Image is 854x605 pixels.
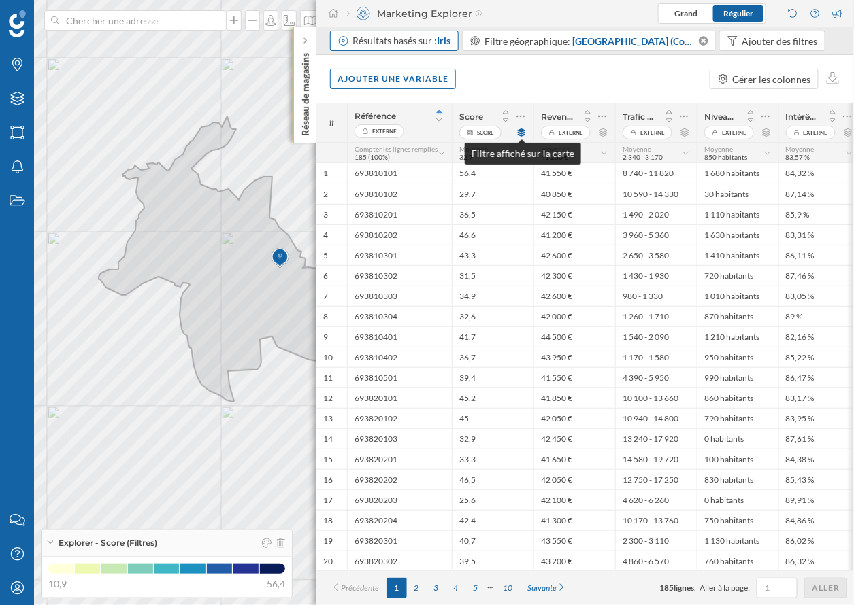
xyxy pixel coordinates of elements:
div: 693810101 [347,163,452,184]
div: 36,5 [452,204,533,224]
div: 693810302 [347,265,452,286]
div: 46,6 [452,224,533,245]
div: Marketing Explorer [347,7,482,20]
div: 36,7 [452,347,533,367]
div: 12 750 - 17 250 [615,469,697,489]
span: 4 [323,230,328,241]
span: 1 [323,168,328,179]
div: 1 130 habitants [697,530,778,551]
span: Externe [804,126,828,139]
span: 10 [323,352,333,363]
span: 8 [323,311,328,322]
div: 44 500 € [533,326,615,347]
div: 720 habitants [697,265,778,286]
div: 56,4 [452,163,533,184]
div: 1 260 - 1 710 [615,306,697,326]
div: 1 010 habitants [697,286,778,306]
div: 693820203 [347,489,452,510]
div: 25,6 [452,489,533,510]
span: Compter les lignes remplies [355,145,438,153]
div: 39,4 [452,367,533,387]
div: 100 habitants [697,449,778,469]
span: 15 [323,454,333,465]
span: Trafic piéton moyen dans la zone (2024): Weekend ([GEOGRAPHIC_DATA]) [623,111,656,122]
div: 693810202 [347,224,452,245]
img: Marker [272,245,289,272]
span: . [694,583,696,593]
div: 1 170 - 1 580 [615,347,697,367]
div: 42 000 € [533,306,615,326]
span: Régulier [723,8,753,18]
div: 10 170 - 13 760 [615,510,697,530]
div: 42 050 € [533,469,615,489]
div: 40,7 [452,530,533,551]
div: 1 430 - 1 930 [615,265,697,286]
div: 990 habitants [697,367,778,387]
span: 12 [323,393,333,404]
div: 1 490 - 2 020 [615,204,697,224]
div: 14 580 - 19 720 [615,449,697,469]
div: 42 050 € [533,408,615,428]
div: 10 940 - 14 800 [615,408,697,428]
div: 1 630 habitants [697,224,778,245]
div: 10 100 - 13 660 [615,387,697,408]
span: 6 [323,271,328,281]
div: 830 habitants [697,469,778,489]
div: 41 650 € [533,449,615,469]
div: 34,9 [452,286,533,306]
span: Intérêt des visiteurs par catégorie: Loisirs et autres boutiques ([DATE] à [DATE]) [786,111,819,122]
div: 41 850 € [533,387,615,408]
div: 860 habitants [697,387,778,408]
span: Moyenne [623,145,651,153]
div: 46,5 [452,469,533,489]
div: 693820101 [347,387,452,408]
div: 13 240 - 17 920 [615,428,697,449]
div: 45,2 [452,387,533,408]
span: Score [459,111,483,122]
div: 693810201 [347,204,452,224]
div: 950 habitants [697,347,778,367]
div: 41 550 € [533,367,615,387]
div: 1 410 habitants [697,245,778,265]
div: 693810401 [347,326,452,347]
div: 790 habitants [697,408,778,428]
div: 693820103 [347,428,452,449]
p: Réseau de magasins [299,48,312,136]
span: Moyenne [786,145,815,153]
span: 185 (100%) [355,153,390,161]
span: 16 [323,474,333,485]
div: 2 300 - 3 110 [615,530,697,551]
span: Moyenne [704,145,733,153]
div: 4 860 - 6 570 [615,551,697,571]
span: 14 [323,434,333,445]
div: 41 300 € [533,510,615,530]
div: 41 200 € [533,224,615,245]
div: 42 150 € [533,204,615,224]
span: 13 [323,413,333,424]
span: 83,57 % [786,153,810,161]
span: 11 [323,373,333,383]
div: 693820301 [347,530,452,551]
span: # [323,117,340,129]
span: Externe [722,126,746,139]
span: 9 [323,332,328,343]
span: 17 [323,495,333,506]
div: 693810301 [347,245,452,265]
div: 2 650 - 3 580 [615,245,697,265]
div: 10 590 - 14 330 [615,184,697,204]
span: 41 250 € [541,153,568,161]
span: Score [477,126,494,139]
div: 45 [452,408,533,428]
span: Niveau d'éducation: Diplôme de l'enseignement supérieur de niveau Bac + 5 ou plus et Diplôme de l... [704,111,738,122]
span: 32,7 [459,153,473,161]
div: 32,9 [452,428,533,449]
div: 43 950 € [533,347,615,367]
div: 760 habitants [697,551,778,571]
div: 693820102 [347,408,452,428]
div: 42 600 € [533,286,615,306]
div: 693810304 [347,306,452,326]
span: Moyenne [459,145,488,153]
div: 1 110 habitants [697,204,778,224]
div: 870 habitants [697,306,778,326]
img: Logo Geoblink [9,10,26,37]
